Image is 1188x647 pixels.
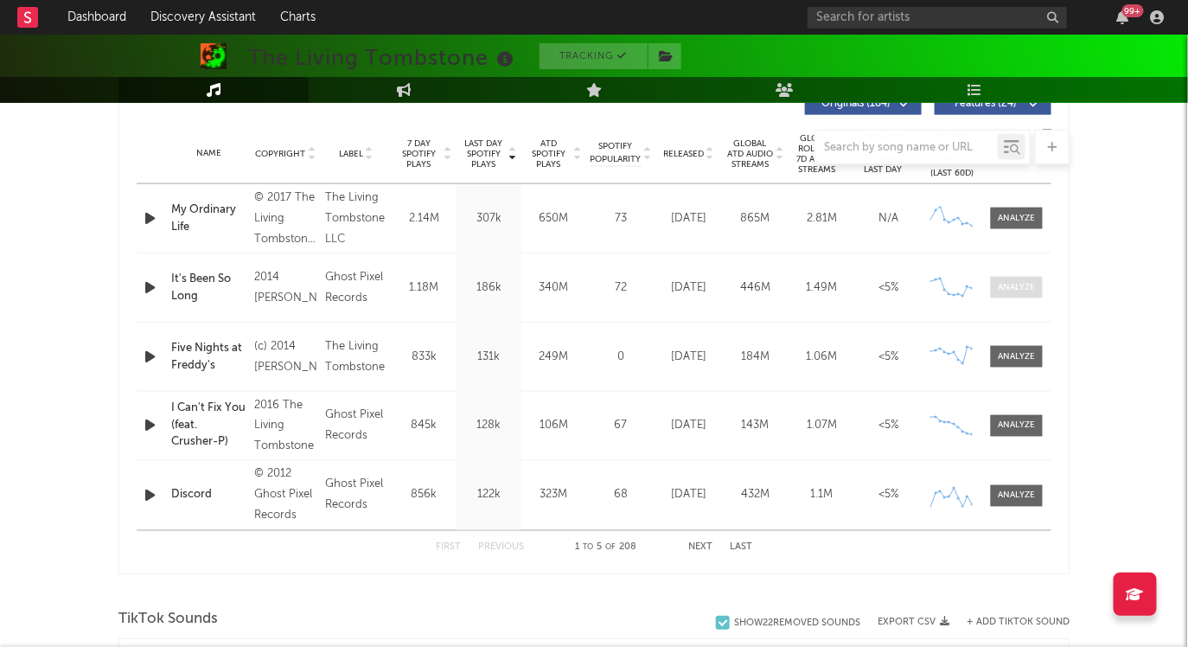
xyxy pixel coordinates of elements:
div: (c) 2014 [PERSON_NAME] [254,336,316,378]
div: 856k [396,487,452,504]
button: Next [688,543,712,553]
div: [DATE] [660,418,718,435]
button: Export CSV [878,617,949,627]
div: N/A [859,210,917,227]
a: My Ordinary Life [171,202,246,235]
div: Ghost Pixel Records [325,475,387,516]
div: [DATE] [660,487,718,504]
div: [DATE] [660,279,718,297]
div: The Living Tombstone [325,336,387,378]
button: Tracking [540,43,648,69]
div: Ghost Pixel Records [325,406,387,447]
div: <5% [859,349,917,366]
div: <5% [859,418,917,435]
div: Show 22 Removed Sounds [734,618,860,629]
div: The Living Tombstone [248,43,518,72]
div: 2.81M [793,210,851,227]
div: 1.07M [793,418,851,435]
span: to [584,544,594,552]
div: [DATE] [660,349,718,366]
div: 99 + [1122,4,1144,17]
div: 323M [526,487,582,504]
div: 307k [461,210,517,227]
a: It's Been So Long [171,271,246,304]
div: 72 [591,279,651,297]
a: I Can't Fix You (feat. Crusher-P) [171,400,246,452]
div: 249M [526,349,582,366]
div: The Living Tombstone LLC [325,188,387,250]
button: First [436,543,461,553]
div: Ghost Pixel Records [325,267,387,309]
div: 833k [396,349,452,366]
span: TikTok Sounds [118,609,218,630]
div: 845k [396,418,452,435]
div: 1.18M [396,279,452,297]
div: 2014 [PERSON_NAME] [254,267,316,309]
input: Search for artists [808,7,1067,29]
div: 184M [726,349,784,366]
input: Search by song name or URL [815,141,998,155]
button: + Add TikTok Sound [967,618,1070,627]
div: 106M [526,418,582,435]
span: of [606,544,616,552]
div: 650M [526,210,582,227]
div: 143M [726,418,784,435]
div: © 2012 Ghost Pixel Records [254,464,316,527]
div: 446M [726,279,784,297]
div: 1.1M [793,487,851,504]
div: 73 [591,210,651,227]
a: Discord [171,487,246,504]
div: 432M [726,487,784,504]
div: 1.49M [793,279,851,297]
div: 2016 The Living Tombstone [254,395,316,458]
div: 122k [461,487,517,504]
button: Features(24) [935,93,1051,115]
button: Last [730,543,752,553]
span: Features ( 24 ) [946,99,1025,109]
div: 67 [591,418,651,435]
div: 131k [461,349,517,366]
div: <5% [859,487,917,504]
div: © 2017 The Living Tombstone LLC [254,188,316,250]
div: 0 [591,349,651,366]
div: [DATE] [660,210,718,227]
div: 1 5 208 [559,538,654,559]
div: 68 [591,487,651,504]
div: 2.14M [396,210,452,227]
a: Five Nights at Freddy's [171,340,246,374]
div: Global Streaming Trend (Last 60D) [926,128,978,180]
button: 99+ [1117,10,1129,24]
div: 340M [526,279,582,297]
div: 1.06M [793,349,851,366]
span: Originals ( 184 ) [816,99,896,109]
button: + Add TikTok Sound [949,618,1070,627]
div: 128k [461,418,517,435]
div: <5% [859,279,917,297]
button: Previous [478,543,524,553]
div: 865M [726,210,784,227]
div: 186k [461,279,517,297]
button: Originals(184) [805,93,922,115]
